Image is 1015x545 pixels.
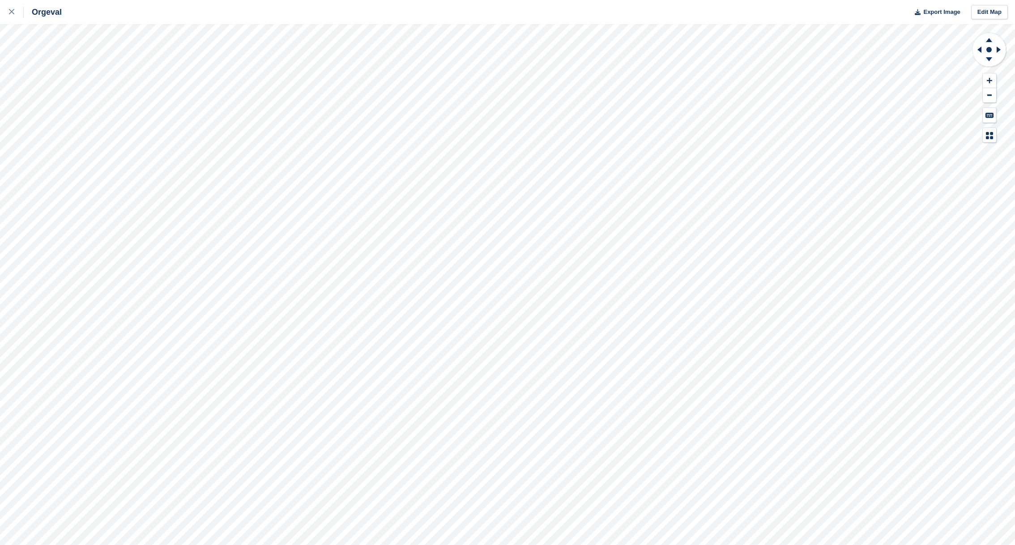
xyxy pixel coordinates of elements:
[983,73,996,88] button: Zoom In
[923,8,960,17] span: Export Image
[909,5,960,20] button: Export Image
[983,108,996,123] button: Keyboard Shortcuts
[24,7,62,17] div: Orgeval
[983,88,996,103] button: Zoom Out
[971,5,1008,20] a: Edit Map
[983,128,996,143] button: Map Legend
